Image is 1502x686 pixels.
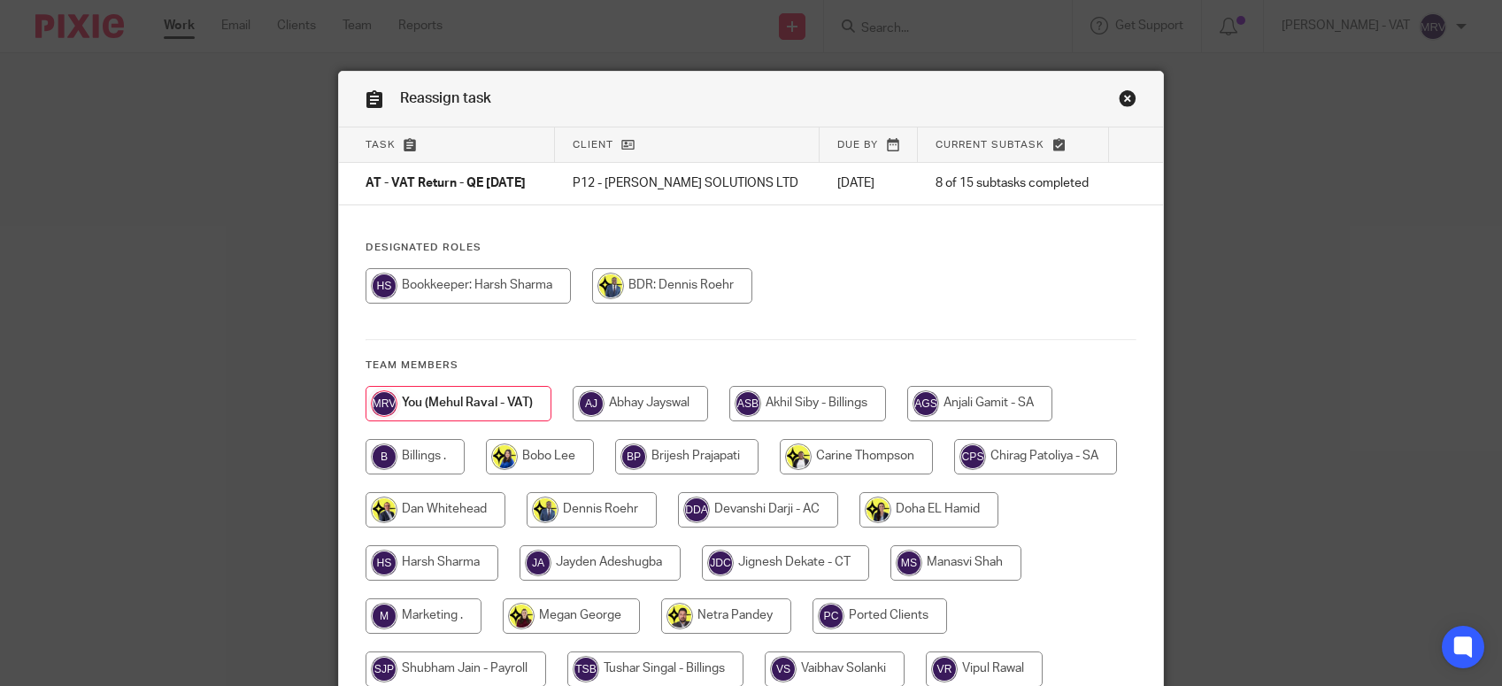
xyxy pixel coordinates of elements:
[366,178,526,190] span: AT - VAT Return - QE [DATE]
[837,140,878,150] span: Due by
[1119,89,1136,113] a: Close this dialog window
[400,91,491,105] span: Reassign task
[366,140,396,150] span: Task
[837,174,900,192] p: [DATE]
[573,140,613,150] span: Client
[573,174,802,192] p: P12 - [PERSON_NAME] SOLUTIONS LTD
[918,163,1109,205] td: 8 of 15 subtasks completed
[366,358,1136,373] h4: Team members
[366,241,1136,255] h4: Designated Roles
[936,140,1044,150] span: Current subtask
